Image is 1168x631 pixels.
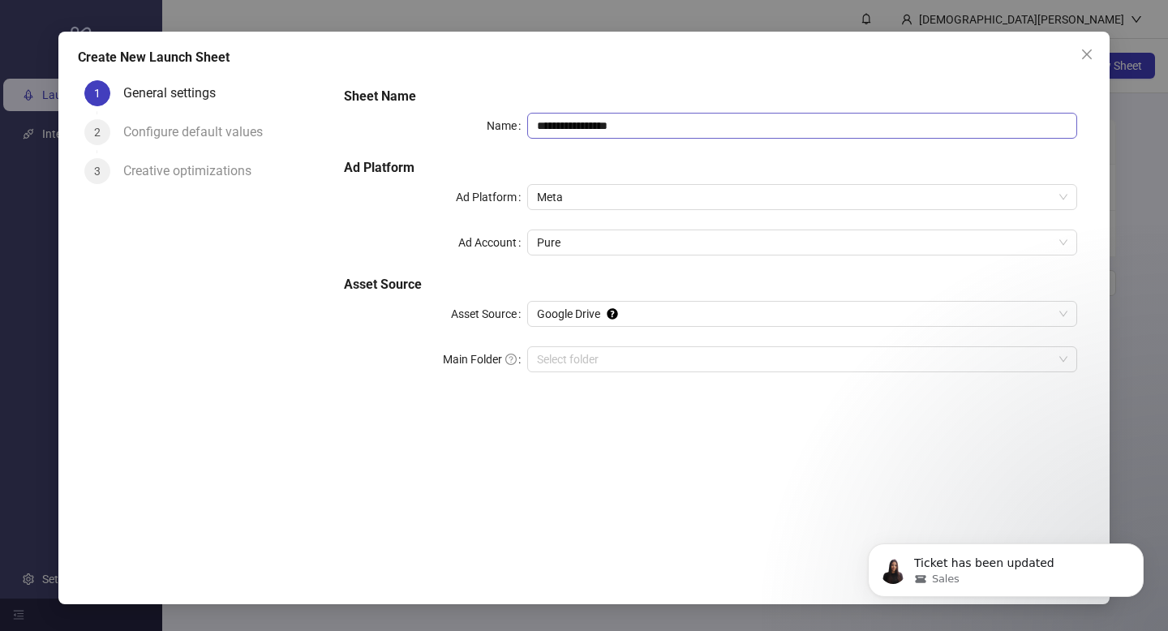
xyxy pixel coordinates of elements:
[451,301,527,327] label: Asset Source
[443,346,527,372] label: Main Folder
[123,119,276,145] div: Configure default values
[344,87,1077,106] h5: Sheet Name
[537,185,1067,209] span: Meta
[94,87,101,100] span: 1
[78,48,1090,67] div: Create New Launch Sheet
[487,113,527,139] label: Name
[94,165,101,178] span: 3
[344,275,1077,294] h5: Asset Source
[1074,41,1100,67] button: Close
[537,230,1067,255] span: Pure
[537,302,1067,326] span: Google Drive
[123,158,264,184] div: Creative optimizations
[456,184,527,210] label: Ad Platform
[605,307,620,321] div: Tooltip anchor
[527,113,1077,139] input: Name
[505,354,517,365] span: question-circle
[344,158,1077,178] h5: Ad Platform
[458,230,527,255] label: Ad Account
[123,80,229,106] div: General settings
[1080,48,1093,61] span: close
[94,126,101,139] span: 2
[844,509,1168,623] iframe: Intercom notifications message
